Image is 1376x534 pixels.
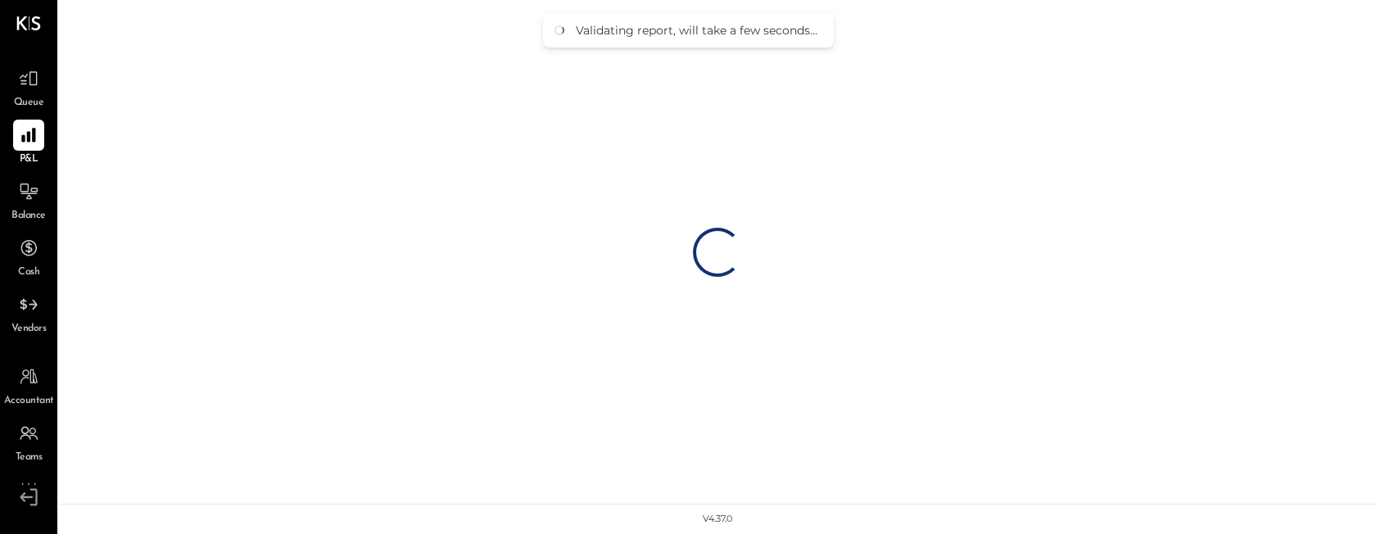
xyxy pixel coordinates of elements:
a: P&L [1,120,57,167]
a: Balance [1,176,57,224]
span: Cash [18,265,39,280]
a: Vendors [1,289,57,337]
span: Queue [14,96,44,111]
a: Accountant [1,361,57,409]
span: P&L [20,152,38,167]
a: Cash [1,233,57,280]
div: Validating report, will take a few seconds... [576,23,817,38]
span: Teams [16,450,43,465]
span: Vendors [11,322,47,337]
div: v 4.37.0 [703,513,732,526]
span: Accountant [4,394,54,409]
span: Balance [11,209,46,224]
a: Queue [1,63,57,111]
a: Teams [1,418,57,465]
